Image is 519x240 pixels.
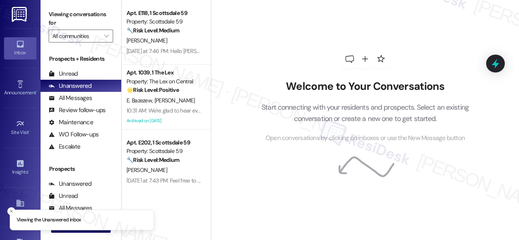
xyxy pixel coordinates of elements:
span: [PERSON_NAME] [127,37,167,44]
div: Unread [49,70,78,78]
div: Apt. 1039, 1 The Lex [127,68,202,77]
i:  [104,33,109,39]
span: E. Bazezew [127,97,154,104]
div: WO Follow-ups [49,130,99,139]
h2: Welcome to Your Conversations [249,80,481,93]
div: Unanswered [49,82,92,90]
div: Escalate [49,142,80,151]
a: Inbox [4,37,36,59]
span: • [28,168,29,174]
div: Apt. E118, 1 Scottsdale 59 [127,9,202,17]
label: Viewing conversations for [49,8,113,30]
strong: 🔧 Risk Level: Medium [127,156,179,164]
a: Site Visit • [4,117,36,139]
div: Prospects [41,165,121,173]
div: All Messages [49,94,92,102]
a: Insights • [4,157,36,178]
div: [DATE] at 7:43 PM: Feel free to check when you can and let me know if further assistance is requi... [127,177,414,184]
a: Buildings [4,196,36,218]
div: Review follow-ups [49,106,105,115]
p: Start connecting with your residents and prospects. Select an existing conversation or create a n... [249,102,481,125]
span: • [29,128,30,134]
div: Unread [49,192,78,200]
div: Archived on [DATE] [126,116,202,126]
p: Viewing the Unanswered inbox [17,217,81,224]
div: Property: Scottsdale 59 [127,17,202,26]
span: [PERSON_NAME] [154,97,195,104]
img: ResiDesk Logo [12,7,28,22]
div: Maintenance [49,118,93,127]
div: Prospects + Residents [41,55,121,63]
span: • [36,89,37,94]
div: Unanswered [49,180,92,188]
strong: 🔧 Risk Level: Medium [127,27,179,34]
span: [PERSON_NAME] [127,166,167,174]
div: Property: Scottsdale 59 [127,147,202,155]
span: Open conversations by clicking on inboxes or use the New Message button [266,133,465,143]
div: Property: The Lex on Central [127,77,202,86]
input: All communities [52,30,100,42]
strong: 🌟 Risk Level: Positive [127,86,179,93]
div: Apt. E202, 1 Scottsdale 59 [127,138,202,147]
button: Close toast [7,207,15,215]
